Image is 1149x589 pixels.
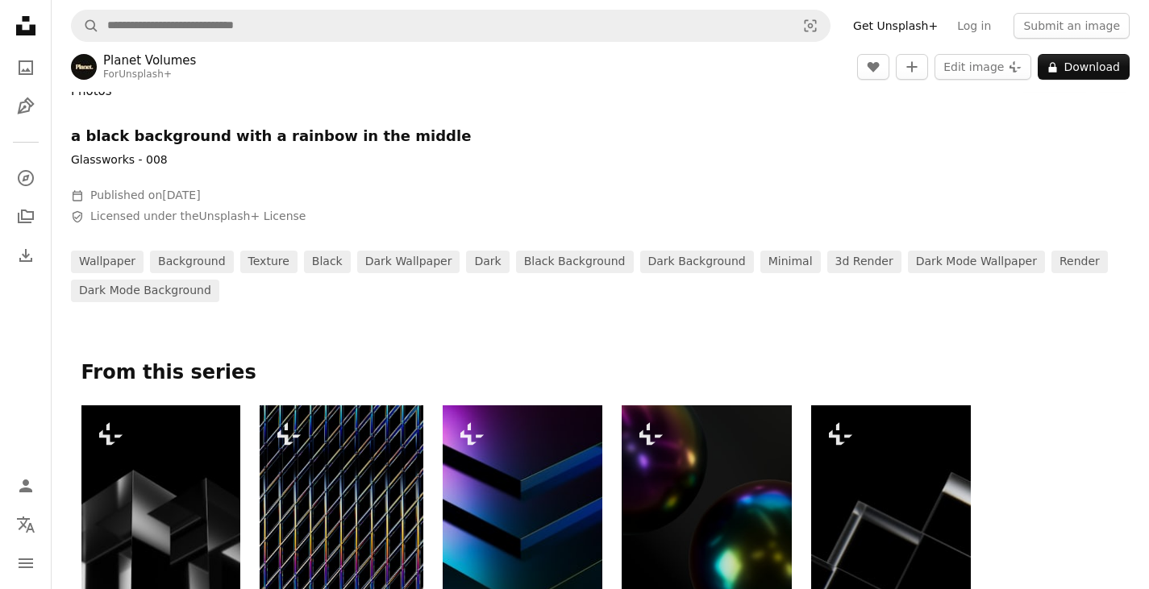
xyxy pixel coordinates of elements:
form: Find visuals sitewide [71,10,831,42]
a: a black background with multicolored lines on it [260,509,423,524]
a: Planet Volumes [103,52,196,68]
a: Log in [947,13,1001,39]
a: two shiny balls on a black background [622,509,792,524]
button: Visual search [791,10,830,41]
a: Collections [10,201,42,233]
button: Edit image [935,54,1031,80]
a: Get Unsplash+ [843,13,947,39]
a: a black and white photo of a rectangular object [811,509,971,524]
h1: a black background with a rainbow in the middle [71,127,555,146]
a: Download History [10,239,42,272]
span: Published on [90,189,201,201]
a: minimal [760,251,821,273]
a: Photos [10,52,42,84]
button: Language [10,508,42,541]
a: a black and white photo of a group of cubes [81,509,241,524]
a: black background [516,251,634,273]
img: Go to Planet Volumes's profile [71,54,97,80]
a: Home — Unsplash [10,10,42,45]
span: Licensed under the [90,209,306,225]
button: Submit an image [1014,13,1130,39]
a: black [304,251,351,273]
button: Search Unsplash [72,10,99,41]
button: Menu [10,547,42,579]
button: Add to Collection [896,54,928,80]
a: Illustrations [10,90,42,122]
a: Explore [10,162,42,194]
a: dark background [640,251,754,273]
a: texture [240,251,298,273]
a: a black and blue abstract background with lines [443,509,602,524]
time: June 7, 2023 at 12:07:29 PM GMT+5 [162,189,200,201]
a: dark [466,251,509,273]
a: Log in / Sign up [10,470,42,502]
div: For [103,68,196,81]
button: Like [857,54,889,80]
p: From this series [81,360,1120,386]
a: wallpaper [71,251,144,273]
a: background [150,251,234,273]
a: 3d render [827,251,901,273]
a: Unsplash+ [119,68,172,80]
a: Unsplash+ License [199,209,306,222]
a: Photos [71,84,112,98]
p: Glassworks - 008 [71,152,168,168]
button: Download [1038,54,1130,80]
a: dark mode wallpaper [908,251,1045,273]
a: render [1051,251,1108,273]
a: dark mode background [71,280,219,302]
a: dark wallpaper [357,251,460,273]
